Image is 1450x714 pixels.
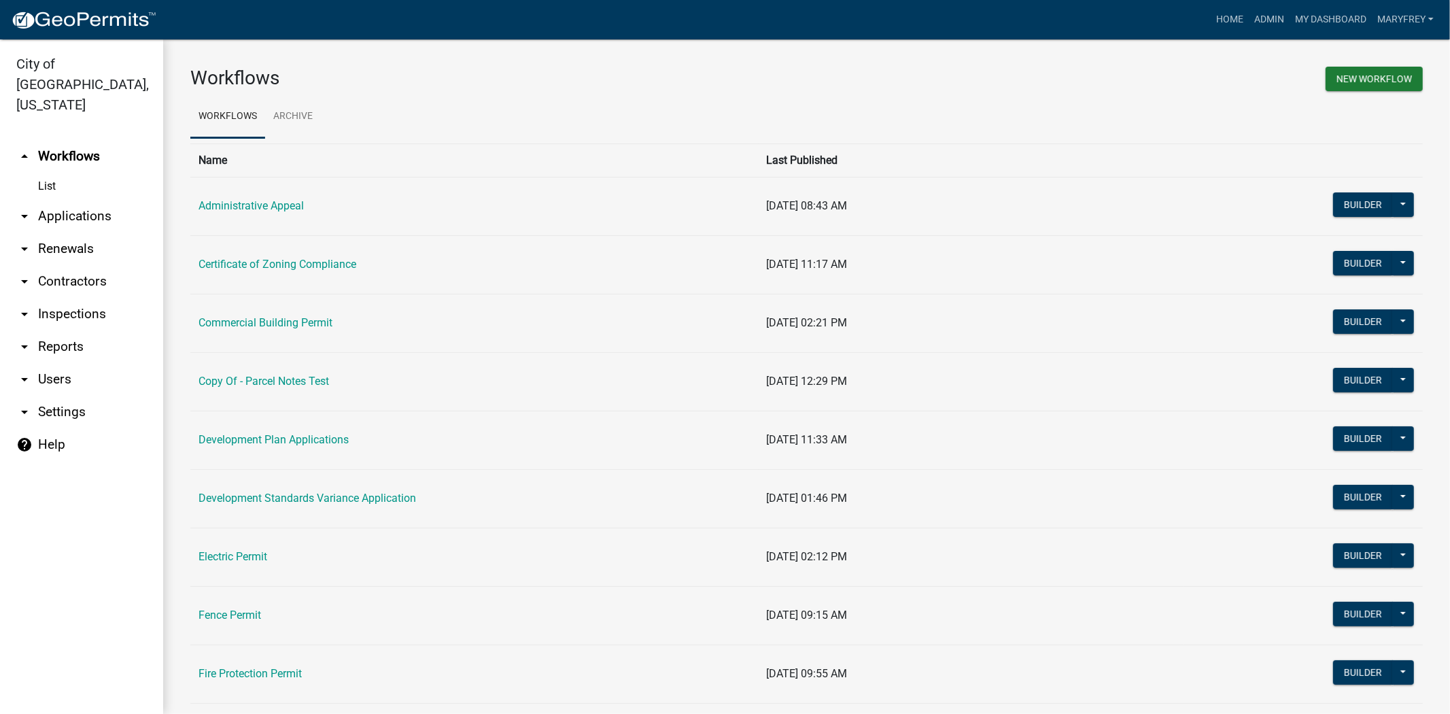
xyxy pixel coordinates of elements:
[16,148,33,165] i: arrow_drop_up
[1333,602,1393,626] button: Builder
[190,67,797,90] h3: Workflows
[198,199,304,212] a: Administrative Appeal
[1333,660,1393,685] button: Builder
[767,667,848,680] span: [DATE] 09:55 AM
[198,258,356,271] a: Certificate of Zoning Compliance
[198,433,349,446] a: Development Plan Applications
[16,208,33,224] i: arrow_drop_down
[1326,67,1423,91] button: New Workflow
[198,375,329,388] a: Copy Of - Parcel Notes Test
[16,437,33,453] i: help
[767,609,848,622] span: [DATE] 09:15 AM
[1290,7,1372,33] a: My Dashboard
[190,95,265,139] a: Workflows
[16,404,33,420] i: arrow_drop_down
[190,143,759,177] th: Name
[1333,309,1393,334] button: Builder
[198,492,416,505] a: Development Standards Variance Application
[767,258,848,271] span: [DATE] 11:17 AM
[265,95,321,139] a: Archive
[16,273,33,290] i: arrow_drop_down
[759,143,1184,177] th: Last Published
[16,339,33,355] i: arrow_drop_down
[1333,251,1393,275] button: Builder
[16,306,33,322] i: arrow_drop_down
[198,609,261,622] a: Fence Permit
[1249,7,1290,33] a: Admin
[1333,485,1393,509] button: Builder
[16,371,33,388] i: arrow_drop_down
[767,550,848,563] span: [DATE] 02:12 PM
[1333,192,1393,217] button: Builder
[767,316,848,329] span: [DATE] 02:21 PM
[1372,7,1439,33] a: MaryFrey
[1333,368,1393,392] button: Builder
[767,199,848,212] span: [DATE] 08:43 AM
[767,433,848,446] span: [DATE] 11:33 AM
[767,492,848,505] span: [DATE] 01:46 PM
[198,550,267,563] a: Electric Permit
[767,375,848,388] span: [DATE] 12:29 PM
[16,241,33,257] i: arrow_drop_down
[1333,543,1393,568] button: Builder
[1211,7,1249,33] a: Home
[198,667,302,680] a: Fire Protection Permit
[198,316,332,329] a: Commercial Building Permit
[1333,426,1393,451] button: Builder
